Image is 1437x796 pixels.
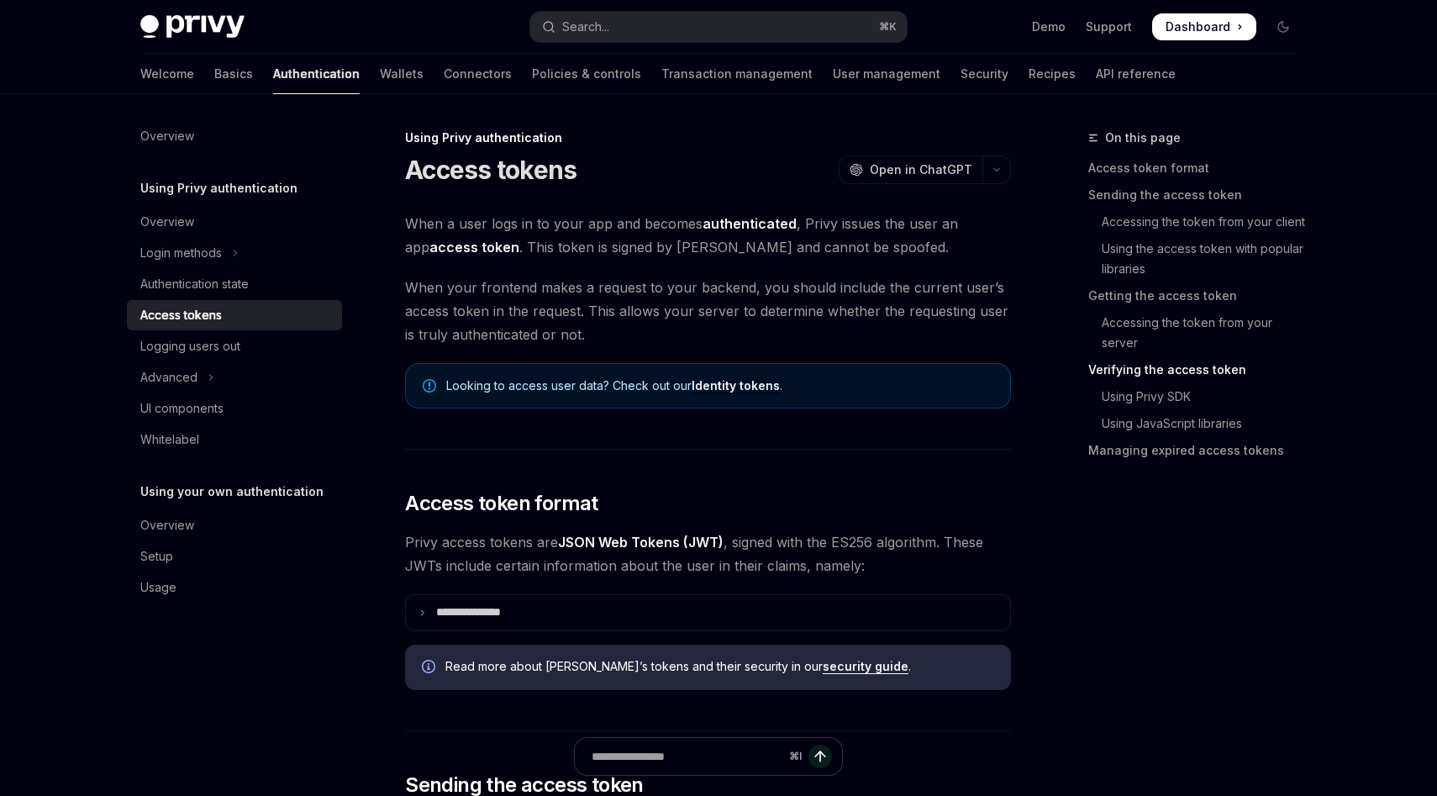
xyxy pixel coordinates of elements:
a: Connectors [444,54,512,94]
a: Overview [127,121,342,151]
a: Authentication state [127,269,342,299]
span: ⌘ K [879,20,897,34]
a: Authentication [273,54,360,94]
a: Dashboard [1152,13,1256,40]
a: Verifying the access token [1088,356,1310,383]
div: Overview [140,515,194,535]
div: Usage [140,577,176,598]
input: Ask a question... [592,738,782,775]
button: Toggle dark mode [1270,13,1297,40]
div: Whitelabel [140,430,199,450]
a: Managing expired access tokens [1088,437,1310,464]
a: UI components [127,393,342,424]
a: Overview [127,510,342,540]
div: Login methods [140,243,222,263]
a: Transaction management [661,54,813,94]
div: Access tokens [140,305,222,325]
button: Toggle Advanced section [127,362,342,393]
div: Overview [140,212,194,232]
a: Support [1086,18,1132,35]
a: Wallets [380,54,424,94]
img: dark logo [140,15,245,39]
button: Send message [808,745,832,768]
span: On this page [1105,128,1181,148]
button: Open in ChatGPT [839,156,982,184]
span: Open in ChatGPT [870,161,972,178]
span: Looking to access user data? Check out our . [446,377,993,394]
svg: Info [422,660,439,677]
a: Whitelabel [127,424,342,455]
a: Using Privy SDK [1088,383,1310,410]
a: API reference [1096,54,1176,94]
a: Getting the access token [1088,282,1310,309]
div: Using Privy authentication [405,129,1011,146]
h5: Using your own authentication [140,482,324,502]
a: Identity tokens [692,378,780,393]
a: Logging users out [127,331,342,361]
a: Setup [127,541,342,572]
a: Using JavaScript libraries [1088,410,1310,437]
a: Accessing the token from your server [1088,309,1310,356]
div: Search... [562,17,609,37]
a: JSON Web Tokens (JWT) [558,534,724,551]
div: Logging users out [140,336,240,356]
span: Dashboard [1166,18,1230,35]
svg: Note [423,379,436,393]
a: Policies & controls [532,54,641,94]
h5: Using Privy authentication [140,178,297,198]
div: Overview [140,126,194,146]
a: Security [961,54,1008,94]
span: Privy access tokens are , signed with the ES256 algorithm. These JWTs include certain information... [405,530,1011,577]
a: Access tokens [127,300,342,330]
div: Authentication state [140,274,249,294]
span: Access token format [405,490,598,517]
h1: Access tokens [405,155,576,185]
div: UI components [140,398,224,419]
a: Demo [1032,18,1066,35]
a: Access token format [1088,155,1310,182]
button: Open search [530,12,907,42]
a: Recipes [1029,54,1076,94]
span: When a user logs in to your app and becomes , Privy issues the user an app . This token is signed... [405,212,1011,259]
div: Advanced [140,367,197,387]
a: User management [833,54,940,94]
a: Welcome [140,54,194,94]
strong: access token [429,239,519,256]
div: Setup [140,546,173,567]
button: Toggle Login methods section [127,238,342,268]
a: Overview [127,207,342,237]
a: security guide [823,659,908,674]
strong: authenticated [703,215,797,232]
span: When your frontend makes a request to your backend, you should include the current user’s access ... [405,276,1011,346]
a: Sending the access token [1088,182,1310,208]
span: Read more about [PERSON_NAME]’s tokens and their security in our . [445,658,994,675]
a: Accessing the token from your client [1088,208,1310,235]
a: Basics [214,54,253,94]
a: Usage [127,572,342,603]
a: Using the access token with popular libraries [1088,235,1310,282]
